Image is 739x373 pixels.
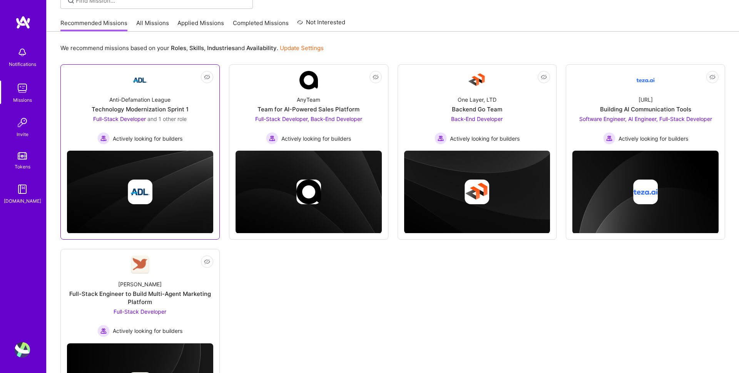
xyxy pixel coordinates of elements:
img: Actively looking for builders [603,132,615,144]
img: logo [15,15,31,29]
img: Company Logo [131,255,149,274]
span: Actively looking for builders [113,134,182,143]
b: Industries [207,44,235,52]
img: Company logo [128,180,152,204]
img: bell [15,45,30,60]
div: Technology Modernization Sprint 1 [92,105,189,113]
span: Actively looking for builders [281,134,351,143]
img: Company logo [296,180,321,204]
div: Missions [13,96,32,104]
span: and 1 other role [147,116,187,122]
div: Anti-Defamation League [109,96,171,104]
a: Applied Missions [177,19,224,32]
img: guide book [15,181,30,197]
a: Recommended Missions [60,19,127,32]
div: Tokens [15,163,30,171]
a: Not Interested [297,18,345,32]
img: tokens [18,152,27,160]
img: cover [404,151,550,234]
div: Invite [17,130,28,138]
span: Full-Stack Developer [93,116,146,122]
img: Company logo [633,180,658,204]
img: cover [67,151,213,234]
img: Actively looking for builders [97,132,110,144]
p: We recommend missions based on your , , and . [60,44,324,52]
div: Building AI Communication Tools [600,105,691,113]
i: icon EyeClosed [373,74,379,80]
img: Company Logo [468,71,486,89]
b: Skills [189,44,204,52]
img: Company Logo [131,71,149,89]
img: User Avatar [15,342,30,358]
b: Roles [171,44,186,52]
div: Full-Stack Engineer to Build Multi-Agent Marketing Platform [67,290,213,306]
a: All Missions [136,19,169,32]
span: Actively looking for builders [113,327,182,335]
img: Actively looking for builders [266,132,278,144]
a: Update Settings [280,44,324,52]
div: [PERSON_NAME] [118,280,162,288]
div: AnyTeam [297,96,320,104]
img: Invite [15,115,30,130]
a: Completed Missions [233,19,289,32]
img: Company Logo [636,71,655,89]
div: One Layer, LTD [458,96,497,104]
span: Actively looking for builders [450,134,520,143]
img: cover [236,151,382,234]
span: Actively looking for builders [619,134,688,143]
img: teamwork [15,81,30,96]
span: Full-Stack Developer, Back-End Developer [255,116,362,122]
i: icon EyeClosed [541,74,547,80]
div: [DOMAIN_NAME] [4,197,41,205]
img: Actively looking for builders [97,325,110,337]
img: Actively looking for builders [435,132,447,144]
b: Availability [246,44,277,52]
i: icon EyeClosed [204,74,210,80]
div: Team for AI-Powered Sales Platform [257,105,359,113]
div: Backend Go Team [452,105,502,113]
span: Full-Stack Developer [114,308,166,315]
div: Notifications [9,60,36,68]
i: icon EyeClosed [204,259,210,265]
img: cover [572,151,719,234]
div: [URL] [639,96,653,104]
span: Software Engineer, AI Engineer, Full-Stack Developer [579,116,712,122]
span: Back-End Developer [451,116,503,122]
img: Company Logo [299,71,318,89]
img: Company logo [465,180,489,204]
i: icon EyeClosed [709,74,716,80]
